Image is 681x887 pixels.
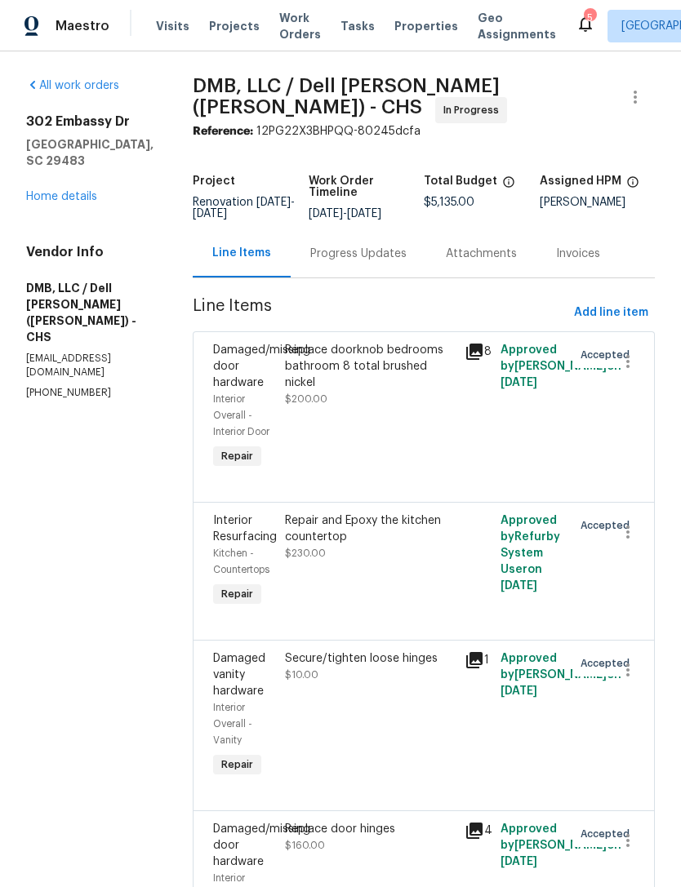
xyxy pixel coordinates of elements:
span: [DATE] [501,377,537,388]
div: 5 [584,10,595,26]
p: [EMAIL_ADDRESS][DOMAIN_NAME] [26,352,154,379]
span: Accepted [581,347,636,363]
div: Line Items [212,245,271,261]
div: 4 [465,821,491,840]
span: [DATE] [309,208,343,220]
span: Repair [215,448,260,464]
span: Geo Assignments [478,10,556,42]
span: Approved by [PERSON_NAME] on [501,344,621,388]
div: Secure/tighten loose hinges [285,650,455,667]
span: Renovation [193,197,295,220]
span: Interior Overall - Interior Door [213,394,269,437]
div: [PERSON_NAME] [540,197,656,208]
span: Visits [156,18,189,34]
a: Home details [26,191,97,202]
span: $10.00 [285,670,318,680]
span: Interior Resurfacing [213,515,277,543]
span: Projects [209,18,260,34]
p: [PHONE_NUMBER] [26,386,154,400]
h5: [GEOGRAPHIC_DATA], SC 29483 [26,136,154,169]
span: - [193,197,295,220]
span: Damaged vanity hardware [213,653,265,697]
div: Repair and Epoxy the kitchen countertop [285,512,455,545]
span: Line Items [193,298,567,328]
span: DMB, LLC / Dell [PERSON_NAME] ([PERSON_NAME]) - CHS [193,76,500,117]
span: Approved by [PERSON_NAME] on [501,653,621,697]
span: Repair [215,756,260,773]
span: Accepted [581,826,636,842]
span: Repair [215,586,260,602]
div: Attachments [446,246,517,262]
span: Maestro [56,18,109,34]
div: 1 [465,650,491,670]
span: Interior Overall - Vanity [213,703,252,745]
button: Add line item [567,298,655,328]
span: [DATE] [256,197,291,208]
span: - [309,208,381,220]
span: [DATE] [501,580,537,592]
span: Damaged/missing door hardware [213,823,310,867]
div: Replace door hinges [285,821,455,837]
h5: DMB, LLC / Dell [PERSON_NAME] ([PERSON_NAME]) - CHS [26,280,154,345]
span: $160.00 [285,840,325,850]
h5: Assigned HPM [540,175,621,187]
span: [DATE] [193,208,227,220]
h4: Vendor Info [26,244,154,260]
h5: Total Budget [424,175,497,187]
span: Approved by Refurby System User on [501,515,560,592]
span: The total cost of line items that have been proposed by Opendoor. This sum includes line items th... [502,175,515,197]
div: Replace doorknob bedrooms bathroom 8 total brushed nickel [285,342,455,391]
span: Approved by [PERSON_NAME] on [501,823,621,867]
a: All work orders [26,80,119,91]
span: Work Orders [279,10,321,42]
span: [DATE] [501,856,537,867]
span: $5,135.00 [424,197,474,208]
span: $200.00 [285,394,327,404]
span: Damaged/missing door hardware [213,344,310,388]
h2: 302 Embassy Dr [26,113,154,130]
span: Kitchen - Countertops [213,548,269,574]
span: Add line item [574,303,648,323]
div: Invoices [556,246,600,262]
div: Progress Updates [310,246,407,262]
span: Accepted [581,655,636,672]
b: Reference: [193,126,253,137]
span: In Progress [443,102,505,118]
span: $230.00 [285,548,326,558]
span: Properties [394,18,458,34]
h5: Work Order Timeline [309,175,425,198]
span: Accepted [581,517,636,534]
span: Tasks [340,20,375,32]
span: The hpm assigned to this work order. [626,175,639,197]
div: 8 [465,342,491,361]
span: [DATE] [347,208,381,220]
h5: Project [193,175,235,187]
div: 12PG22X3BHPQQ-80245dcfa [193,123,655,140]
span: [DATE] [501,685,537,697]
